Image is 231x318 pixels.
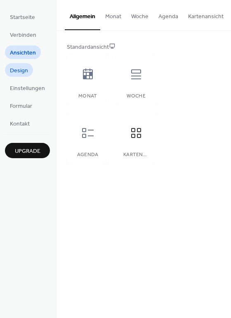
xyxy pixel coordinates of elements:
span: Design [10,66,28,75]
div: Kartenansicht [123,152,148,158]
a: Startseite [5,10,40,24]
a: Formular [5,99,37,112]
span: Formular [10,102,32,111]
div: Agenda [75,152,100,158]
button: Upgrade [5,143,50,158]
span: Startseite [10,13,35,22]
span: Kontakt [10,120,30,128]
div: Woche [123,93,148,99]
div: Monat [75,93,100,99]
a: Einstellungen [5,81,50,95]
span: Einstellungen [10,84,45,93]
span: Verbinden [10,31,36,40]
a: Ansichten [5,45,41,59]
a: Kontakt [5,116,35,130]
a: Design [5,63,33,77]
span: Ansichten [10,49,36,57]
a: Verbinden [5,28,41,41]
div: Standardansicht [67,43,219,52]
span: Upgrade [15,147,40,156]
